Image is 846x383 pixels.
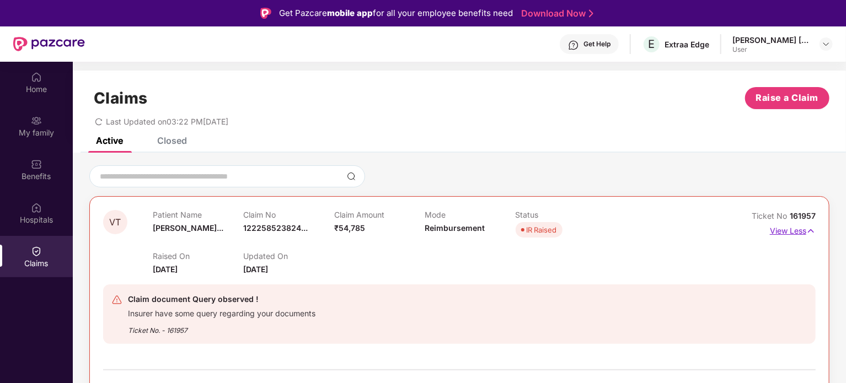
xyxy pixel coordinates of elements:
img: svg+xml;base64,PHN2ZyBpZD0iSG9tZSIgeG1sbnM9Imh0dHA6Ly93d3cudzMub3JnLzIwMDAvc3ZnIiB3aWR0aD0iMjAiIG... [31,72,42,83]
img: Logo [260,8,271,19]
div: Active [96,135,123,146]
h1: Claims [94,89,148,107]
span: Reimbursement [425,223,485,233]
img: svg+xml;base64,PHN2ZyBpZD0iQmVuZWZpdHMiIHhtbG5zPSJodHRwOi8vd3d3LnczLm9yZy8yMDAwL3N2ZyIgd2lkdGg9Ij... [31,159,42,170]
div: Closed [157,135,187,146]
span: VT [110,218,121,227]
div: IR Raised [527,224,557,235]
p: Mode [425,210,515,219]
span: ₹54,785 [334,223,365,233]
div: User [732,45,810,54]
img: svg+xml;base64,PHN2ZyBpZD0iU2VhcmNoLTMyeDMyIiB4bWxucz0iaHR0cDovL3d3dy53My5vcmcvMjAwMC9zdmciIHdpZH... [347,172,356,181]
div: Get Help [583,40,611,48]
p: Claim Amount [334,210,425,219]
span: Raise a Claim [756,91,819,105]
img: svg+xml;base64,PHN2ZyB4bWxucz0iaHR0cDovL3d3dy53My5vcmcvMjAwMC9zdmciIHdpZHRoPSIxNyIgaGVpZ2h0PSIxNy... [806,225,816,237]
div: Claim document Query observed ! [128,293,315,306]
p: View Less [770,222,816,237]
img: New Pazcare Logo [13,37,85,51]
p: Claim No [243,210,334,219]
span: redo [95,117,103,126]
p: Status [516,210,606,219]
img: svg+xml;base64,PHN2ZyB3aWR0aD0iMjAiIGhlaWdodD0iMjAiIHZpZXdCb3g9IjAgMCAyMCAyMCIgZmlsbD0ibm9uZSIgeG... [31,115,42,126]
p: Raised On [153,251,243,261]
strong: mobile app [327,8,373,18]
img: Stroke [589,8,593,19]
img: svg+xml;base64,PHN2ZyB4bWxucz0iaHR0cDovL3d3dy53My5vcmcvMjAwMC9zdmciIHdpZHRoPSIyNCIgaGVpZ2h0PSIyNC... [111,294,122,305]
a: Download Now [521,8,590,19]
div: [PERSON_NAME] [PERSON_NAME] [732,35,810,45]
span: Last Updated on 03:22 PM[DATE] [106,117,228,126]
img: svg+xml;base64,PHN2ZyBpZD0iSG9zcGl0YWxzIiB4bWxucz0iaHR0cDovL3d3dy53My5vcmcvMjAwMC9zdmciIHdpZHRoPS... [31,202,42,213]
span: [DATE] [153,265,178,274]
p: Patient Name [153,210,243,219]
span: 161957 [790,211,816,220]
div: Extraa Edge [665,39,709,50]
span: [PERSON_NAME]... [153,223,223,233]
div: Insurer have some query regarding your documents [128,306,315,319]
div: Ticket No. - 161957 [128,319,315,336]
img: svg+xml;base64,PHN2ZyBpZD0iRHJvcGRvd24tMzJ4MzIiIHhtbG5zPSJodHRwOi8vd3d3LnczLm9yZy8yMDAwL3N2ZyIgd2... [822,40,831,48]
button: Raise a Claim [745,87,829,109]
img: svg+xml;base64,PHN2ZyBpZD0iSGVscC0zMngzMiIgeG1sbnM9Imh0dHA6Ly93d3cudzMub3JnLzIwMDAvc3ZnIiB3aWR0aD... [568,40,579,51]
img: svg+xml;base64,PHN2ZyBpZD0iQ2xhaW0iIHhtbG5zPSJodHRwOi8vd3d3LnczLm9yZy8yMDAwL3N2ZyIgd2lkdGg9IjIwIi... [31,246,42,257]
p: Updated On [243,251,334,261]
div: Get Pazcare for all your employee benefits need [279,7,513,20]
span: E [649,37,655,51]
span: 122258523824... [243,223,308,233]
span: Ticket No [752,211,790,220]
span: [DATE] [243,265,268,274]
